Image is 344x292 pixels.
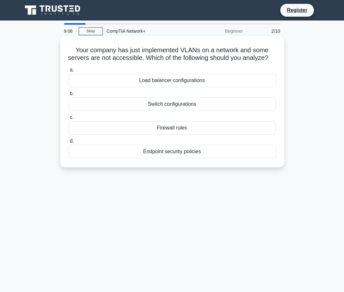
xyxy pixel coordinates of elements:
div: 9:08 [60,25,79,38]
div: CompTIA Network+ [103,25,191,38]
div: Load balancer configurations [68,74,276,87]
div: Beginner [191,25,247,38]
span: a. [70,67,74,72]
span: d. [70,138,74,144]
a: Stop [79,27,103,35]
div: 2/10 [247,25,284,38]
div: Switch configurations [68,97,276,111]
h5: Your company has just implemented VLANs on a network and some servers are not accessible. Which o... [68,46,276,62]
a: Register [283,6,311,14]
span: b. [70,91,74,96]
div: Firewall rules [68,121,276,135]
div: Endpoint security policies [68,145,276,158]
span: c. [70,114,74,120]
